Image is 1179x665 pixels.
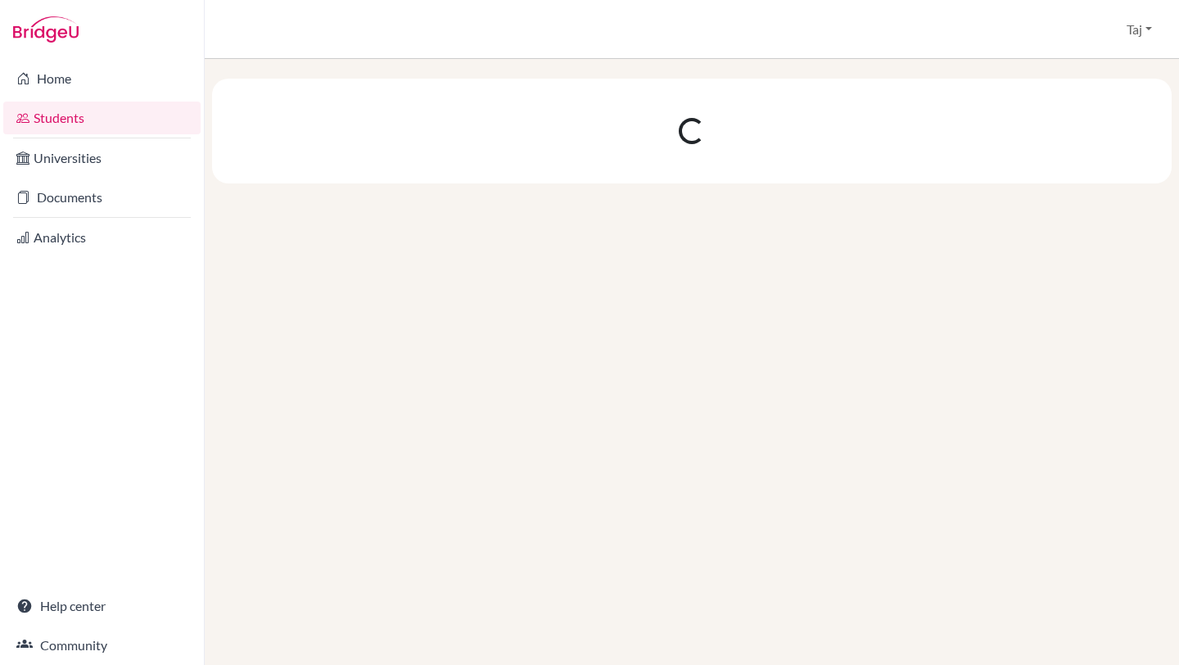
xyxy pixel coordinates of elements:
a: Community [3,629,201,662]
a: Universities [3,142,201,174]
button: Taj [1119,14,1159,45]
a: Home [3,62,201,95]
a: Analytics [3,221,201,254]
a: Help center [3,590,201,622]
a: Documents [3,181,201,214]
a: Students [3,102,201,134]
img: Bridge-U [13,16,79,43]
